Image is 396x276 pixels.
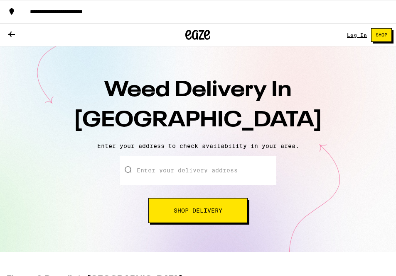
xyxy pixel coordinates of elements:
button: Shop Delivery [148,198,248,223]
h1: Weed Delivery In [53,75,344,136]
span: [GEOGRAPHIC_DATA] [74,110,322,131]
a: Shop [367,28,396,42]
span: Shop Delivery [174,208,222,213]
a: Log In [347,32,367,38]
button: Shop [371,28,392,42]
span: Shop [376,33,387,37]
input: Enter your delivery address [120,156,276,185]
p: Enter your address to check availability in your area. [8,143,388,149]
